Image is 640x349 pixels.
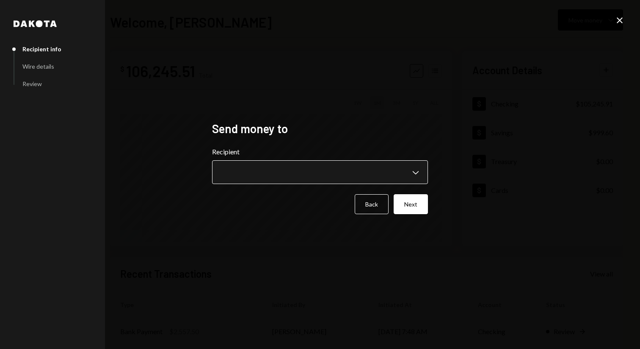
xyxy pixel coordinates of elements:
button: Back [355,194,389,214]
label: Recipient [212,147,428,157]
div: Review [22,80,42,87]
div: Wire details [22,63,54,70]
h2: Send money to [212,120,428,137]
div: Recipient info [22,45,61,53]
button: Recipient [212,160,428,184]
button: Next [394,194,428,214]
